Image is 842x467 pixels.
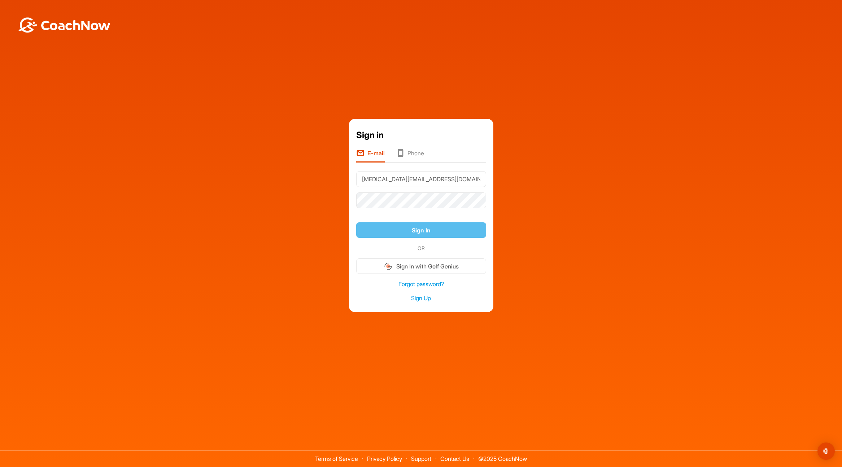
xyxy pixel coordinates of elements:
li: Phone [396,149,424,163]
span: OR [414,244,428,252]
a: Terms of Service [315,455,358,462]
a: Sign Up [356,294,486,302]
a: Contact Us [440,455,469,462]
button: Sign In [356,222,486,238]
button: Sign In with Golf Genius [356,258,486,274]
a: Forgot password? [356,280,486,288]
input: E-mail [356,171,486,187]
span: © 2025 CoachNow [475,450,531,462]
img: gg_logo [384,262,393,271]
li: E-mail [356,149,385,163]
div: Open Intercom Messenger [817,442,835,460]
a: Privacy Policy [367,455,402,462]
img: BwLJSsUCoWCh5upNqxVrqldRgqLPVwmV24tXu5FoVAoFEpwwqQ3VIfuoInZCoVCoTD4vwADAC3ZFMkVEQFDAAAAAElFTkSuQmCC [17,17,111,33]
a: Support [411,455,431,462]
div: Sign in [356,129,486,142]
